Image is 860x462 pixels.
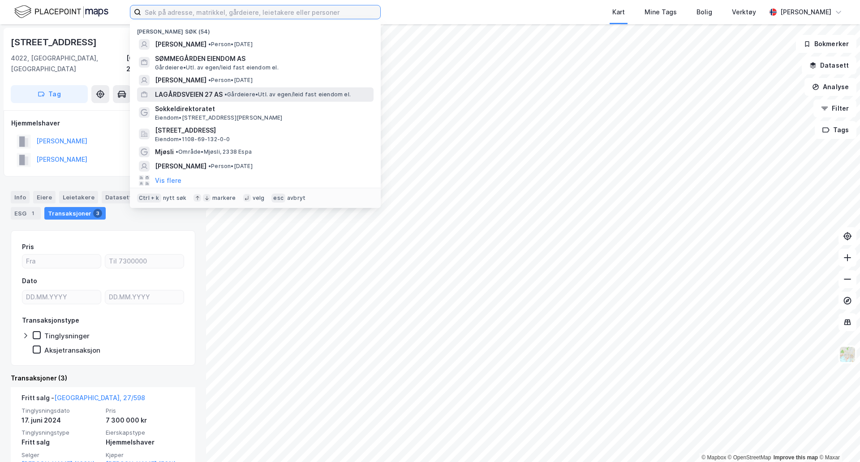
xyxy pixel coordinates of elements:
[155,75,206,86] span: [PERSON_NAME]
[612,7,625,17] div: Kart
[126,53,196,74] div: [GEOGRAPHIC_DATA], 27/598
[11,118,195,129] div: Hjemmelshaver
[780,7,831,17] div: [PERSON_NAME]
[804,78,856,96] button: Analyse
[11,207,41,220] div: ESG
[11,373,195,384] div: Transaksjoner (3)
[11,35,99,49] div: [STREET_ADDRESS]
[21,437,100,448] div: Fritt salg
[44,332,90,340] div: Tinglysninger
[208,77,253,84] span: Person • [DATE]
[14,4,108,20] img: logo.f888ab2527a4732fd821a326f86c7f29.svg
[105,290,184,304] input: DD.MM.YYYY
[271,194,285,203] div: esc
[224,91,351,98] span: Gårdeiere • Utl. av egen/leid fast eiendom el.
[11,85,88,103] button: Tag
[208,163,211,169] span: •
[163,194,187,202] div: nytt søk
[21,393,145,407] div: Fritt salg -
[155,64,279,71] span: Gårdeiere • Utl. av egen/leid fast eiendom el.
[155,136,230,143] span: Eiendom • 1108-69-132-0-0
[155,53,370,64] span: SØMMEGÅRDEN EIENDOM AS
[802,56,856,74] button: Datasett
[22,290,101,304] input: DD.MM.YYYY
[697,7,712,17] div: Bolig
[106,437,185,448] div: Hjemmelshaver
[22,315,79,326] div: Transaksjonstype
[21,451,100,459] span: Selger
[33,191,56,203] div: Eiere
[253,194,265,202] div: velg
[93,209,102,218] div: 3
[155,89,223,100] span: LAGÅRDSVEIEN 27 AS
[21,407,100,415] span: Tinglysningsdato
[839,346,856,363] img: Z
[21,415,100,426] div: 17. juni 2024
[155,125,370,136] span: [STREET_ADDRESS]
[155,114,282,121] span: Eiendom • [STREET_ADDRESS][PERSON_NAME]
[728,454,771,461] a: OpenStreetMap
[224,91,227,98] span: •
[208,77,211,83] span: •
[645,7,677,17] div: Mine Tags
[54,394,145,402] a: [GEOGRAPHIC_DATA], 27/598
[155,147,174,157] span: Mjøsli
[11,191,30,203] div: Info
[732,7,756,17] div: Verktøy
[774,454,818,461] a: Improve this map
[11,53,126,74] div: 4022, [GEOGRAPHIC_DATA], [GEOGRAPHIC_DATA]
[44,207,106,220] div: Transaksjoner
[208,41,211,47] span: •
[21,429,100,436] span: Tinglysningstype
[815,419,860,462] div: Kontrollprogram for chat
[105,255,184,268] input: Til 7300000
[102,191,135,203] div: Datasett
[59,191,98,203] div: Leietakere
[208,41,253,48] span: Person • [DATE]
[130,21,381,37] div: [PERSON_NAME] søk (54)
[155,175,181,186] button: Vis flere
[287,194,305,202] div: avbryt
[22,255,101,268] input: Fra
[208,163,253,170] span: Person • [DATE]
[155,161,206,172] span: [PERSON_NAME]
[815,121,856,139] button: Tags
[796,35,856,53] button: Bokmerker
[141,5,380,19] input: Søk på adresse, matrikkel, gårdeiere, leietakere eller personer
[44,346,100,354] div: Aksjetransaksjon
[106,415,185,426] div: 7 300 000 kr
[176,148,178,155] span: •
[813,99,856,117] button: Filter
[815,419,860,462] iframe: Chat Widget
[106,429,185,436] span: Eierskapstype
[106,407,185,415] span: Pris
[28,209,37,218] div: 1
[106,451,185,459] span: Kjøper
[212,194,236,202] div: markere
[137,194,161,203] div: Ctrl + k
[155,39,206,50] span: [PERSON_NAME]
[22,276,37,286] div: Dato
[701,454,726,461] a: Mapbox
[22,242,34,252] div: Pris
[176,148,252,155] span: Område • Mjøsli, 2338 Espa
[155,104,370,114] span: Sokkeldirektoratet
